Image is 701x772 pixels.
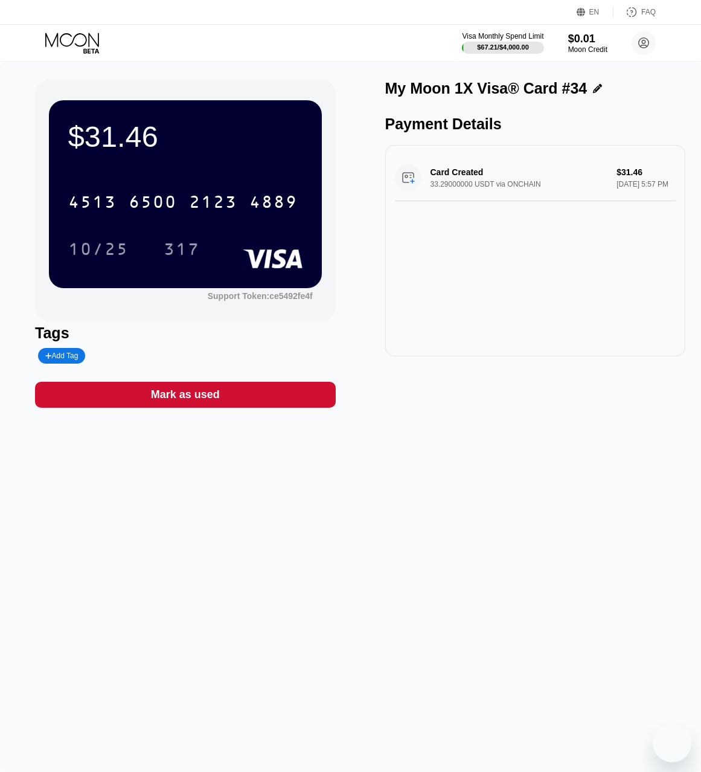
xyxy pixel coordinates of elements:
[189,194,237,213] div: 2123
[385,80,587,97] div: My Moon 1X Visa® Card #34
[249,194,298,213] div: 4889
[589,8,600,16] div: EN
[653,724,691,762] iframe: Кнопка запуска окна обмена сообщениями
[568,33,607,45] div: $0.01
[613,6,656,18] div: FAQ
[59,234,138,264] div: 10/25
[208,291,313,301] div: Support Token:ce5492fe4f
[68,120,302,153] div: $31.46
[151,388,220,402] div: Mark as used
[568,45,607,54] div: Moon Credit
[68,241,129,260] div: 10/25
[35,382,335,408] div: Mark as used
[385,115,685,133] div: Payment Details
[641,8,656,16] div: FAQ
[68,194,117,213] div: 4513
[35,324,335,342] div: Tags
[568,33,607,54] div: $0.01Moon Credit
[155,234,209,264] div: 317
[164,241,200,260] div: 317
[45,352,78,360] div: Add Tag
[38,348,85,364] div: Add Tag
[61,187,305,217] div: 4513650021234889
[462,32,543,54] div: Visa Monthly Spend Limit$67.21/$4,000.00
[477,43,529,51] div: $67.21 / $4,000.00
[462,32,543,40] div: Visa Monthly Spend Limit
[208,291,313,301] div: Support Token: ce5492fe4f
[129,194,177,213] div: 6500
[577,6,613,18] div: EN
